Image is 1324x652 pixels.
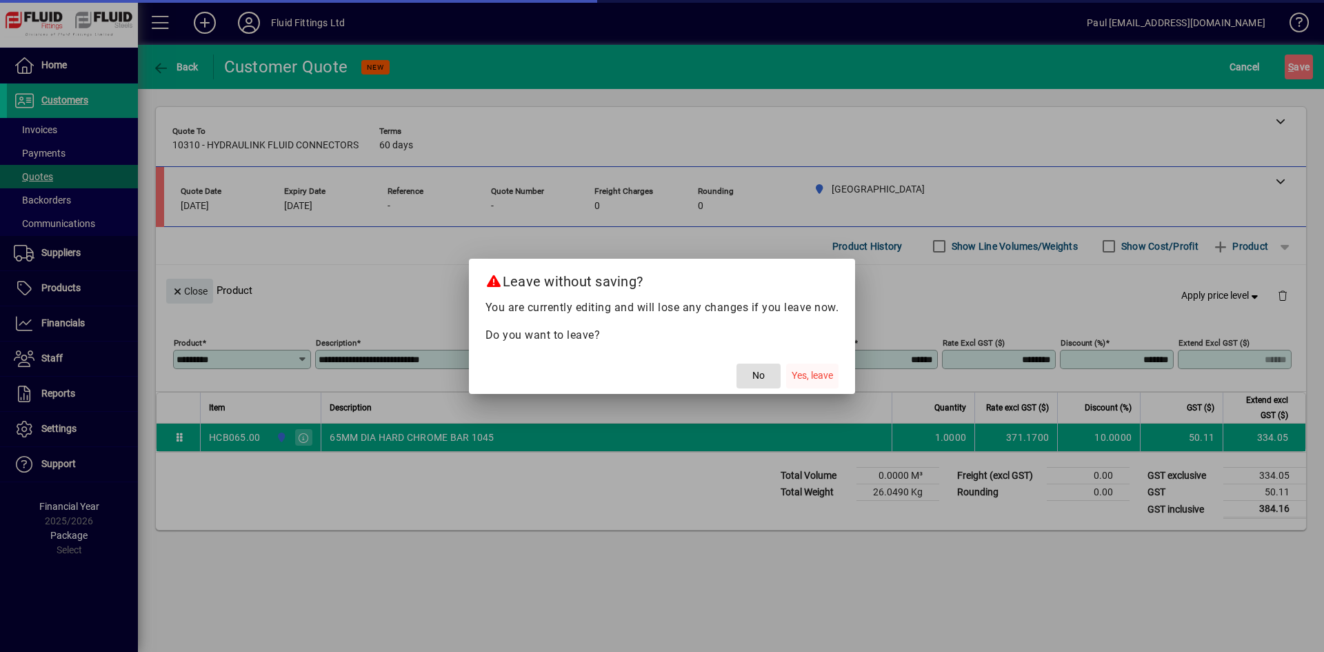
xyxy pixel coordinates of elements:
[485,299,839,316] p: You are currently editing and will lose any changes if you leave now.
[792,368,833,383] span: Yes, leave
[485,327,839,344] p: Do you want to leave?
[752,368,765,383] span: No
[469,259,856,299] h2: Leave without saving?
[786,364,839,388] button: Yes, leave
[736,364,781,388] button: No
